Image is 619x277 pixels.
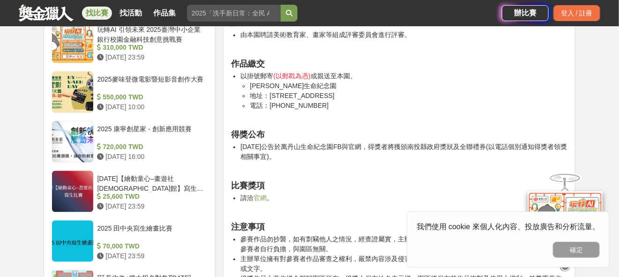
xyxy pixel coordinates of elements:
[52,71,208,113] a: 2025麥味登微電影暨短影音創作大賽 550,000 TWD [DATE] 10:00
[231,130,265,139] strong: 得獎公布
[553,5,600,21] div: 登入 / 註冊
[250,101,567,111] li: 電話：[PHONE_NUMBER]
[82,7,112,20] a: 找比賽
[240,71,567,111] li: 以掛號郵寄 或親送至本園。
[240,254,567,274] li: 主辦單位擁有對參賽者作品審查之權利，嚴禁內容涉及侵害他人著作財產權、暴力或有妨礙社會正當風氣之圖像或文字。
[97,174,204,192] div: [DATE]【繪動童心–畫遊社[DEMOGRAPHIC_DATA]館】寫生比賽
[502,5,549,21] a: 辦比賽
[231,18,265,27] strong: 評審方式
[97,124,204,142] div: 2025 康寧創星家 - 創新應用競賽
[97,25,204,43] div: 玩轉AI 引領未來 2025臺灣中小企業銀行校園金融科技創意挑戰賽
[240,193,567,203] li: 請洽 。
[97,142,204,152] div: 720,000 TWD
[97,152,204,162] div: [DATE] 16:00
[149,7,179,20] a: 作品集
[97,192,204,202] div: 25,600 TWD
[240,234,567,254] li: 參賽作品勿抄襲，如有剽竊他人之情況，經查證屬實，主辦單位可取消其參賽與得獎資格，所產生之法律責任由參賽者自行負擔，與園區無關。
[254,194,267,202] a: 官網
[417,223,600,231] span: 我們使用 cookie 來個人化內容、投放廣告和分析流量。
[97,92,204,102] div: 550,000 TWD
[97,52,204,62] div: [DATE] 23:59
[97,202,204,211] div: [DATE] 23:59
[250,81,567,91] li: [PERSON_NAME]生命紀念園
[273,72,310,80] span: (以郵戳為憑)
[553,242,600,258] button: 確定
[52,220,208,262] a: 2025 田中央寫生繪畫比賽 70,000 TWD [DATE] 23:59
[97,241,204,251] div: 70,000 TWD
[116,7,146,20] a: 找活動
[97,224,204,241] div: 2025 田中央寫生繪畫比賽
[231,222,265,232] strong: 注意事項
[97,43,204,52] div: 310,000 TWD
[250,91,567,101] li: 地址：[STREET_ADDRESS]
[240,142,567,162] li: [DATE]公告於萬丹山生命紀念園FB與官網，得獎者將獲頒南投縣政府獎狀及全聯禮券(以電話個別通知得獎者領獎相關事宜)。
[528,191,603,254] img: d2146d9a-e6f6-4337-9592-8cefde37ba6b.png
[52,170,208,212] a: [DATE]【繪動童心–畫遊社[DEMOGRAPHIC_DATA]館】寫生比賽 25,600 TWD [DATE] 23:59
[52,120,208,163] a: 2025 康寧創星家 - 創新應用競賽 720,000 TWD [DATE] 16:00
[97,102,204,112] div: [DATE] 10:00
[97,251,204,261] div: [DATE] 23:59
[231,59,265,68] strong: 作品繳交
[52,21,208,63] a: 玩轉AI 引領未來 2025臺灣中小企業銀行校園金融科技創意挑戰賽 310,000 TWD [DATE] 23:59
[97,75,204,92] div: 2025麥味登微電影暨短影音創作大賽
[187,5,281,22] input: 2025「洗手新日常：全民 ALL IN」洗手歌全台徵選
[231,181,265,190] strong: 比賽獎項
[240,30,567,40] li: 由本園聘請美術教育家、畫家等組成評審委員會進行評審。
